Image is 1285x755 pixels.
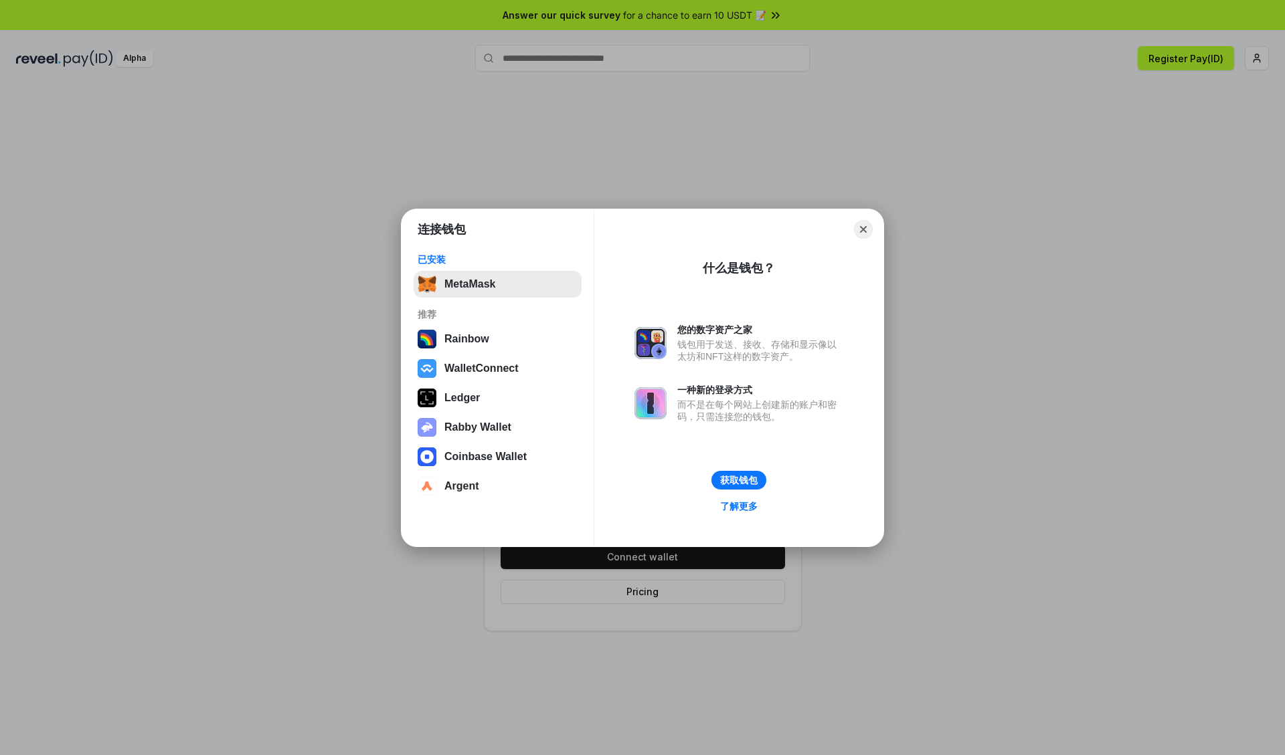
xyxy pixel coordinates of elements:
[414,326,582,352] button: Rainbow
[414,271,582,298] button: MetaMask
[444,480,479,492] div: Argent
[444,421,511,433] div: Rabby Wallet
[444,451,527,463] div: Coinbase Wallet
[677,324,843,336] div: 您的数字资产之家
[677,399,843,423] div: 而不是在每个网站上创建新的账户和密码，只需连接您的钱包。
[720,474,758,486] div: 获取钱包
[712,498,766,515] a: 了解更多
[720,500,758,512] div: 了解更多
[414,414,582,441] button: Rabby Wallet
[634,387,667,419] img: svg+xml,%3Csvg%20xmlns%3D%22http%3A%2F%2Fwww.w3.org%2F2000%2Fsvg%22%20fill%3D%22none%22%20viewBox...
[418,389,436,407] img: svg+xml,%3Csvg%20xmlns%3D%22http%3A%2F%2Fwww.w3.org%2F2000%2Fsvg%22%20width%3D%2228%22%20height%3...
[854,220,873,239] button: Close
[677,338,843,362] div: 钱包用于发送、接收、存储和显示像以太坊和NFT这样的数字资产。
[444,362,519,374] div: WalletConnect
[418,359,436,378] img: svg+xml,%3Csvg%20width%3D%2228%22%20height%3D%2228%22%20viewBox%3D%220%200%2028%2028%22%20fill%3D...
[414,355,582,382] button: WalletConnect
[444,278,495,290] div: MetaMask
[444,333,489,345] div: Rainbow
[418,330,436,348] img: svg+xml,%3Csvg%20width%3D%22120%22%20height%3D%22120%22%20viewBox%3D%220%200%20120%20120%22%20fil...
[418,253,578,265] div: 已安装
[418,477,436,496] img: svg+xml,%3Csvg%20width%3D%2228%22%20height%3D%2228%22%20viewBox%3D%220%200%2028%2028%22%20fill%3D...
[414,473,582,500] button: Argent
[414,443,582,470] button: Coinbase Wallet
[444,392,480,404] div: Ledger
[414,385,582,411] button: Ledger
[418,275,436,294] img: svg+xml,%3Csvg%20fill%3D%22none%22%20height%3D%2233%22%20viewBox%3D%220%200%2035%2033%22%20width%...
[703,260,775,276] div: 什么是钱包？
[634,327,667,359] img: svg+xml,%3Csvg%20xmlns%3D%22http%3A%2F%2Fwww.w3.org%2F2000%2Fsvg%22%20fill%3D%22none%22%20viewBox...
[711,471,766,490] button: 获取钱包
[418,447,436,466] img: svg+xml,%3Csvg%20width%3D%2228%22%20height%3D%2228%22%20viewBox%3D%220%200%2028%2028%22%20fill%3D...
[418,308,578,320] div: 推荐
[418,221,466,237] h1: 连接钱包
[418,418,436,437] img: svg+xml,%3Csvg%20xmlns%3D%22http%3A%2F%2Fwww.w3.org%2F2000%2Fsvg%22%20fill%3D%22none%22%20viewBox...
[677,384,843,396] div: 一种新的登录方式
